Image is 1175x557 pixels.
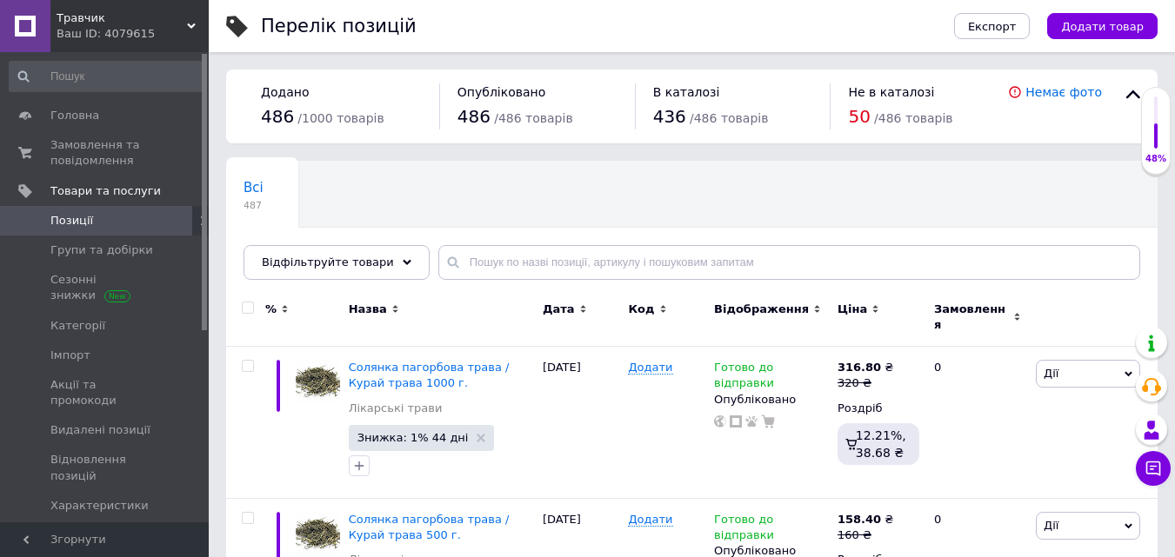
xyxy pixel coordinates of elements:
[1044,519,1058,532] span: Дії
[244,199,264,212] span: 487
[538,347,624,499] div: [DATE]
[50,183,161,199] span: Товари та послуги
[50,213,93,229] span: Позиції
[714,361,774,395] span: Готово до відправки
[261,106,294,127] span: 486
[296,512,340,556] img: Солянка пагорбова трава / Курай трава 500 г.
[838,375,893,391] div: 320 ₴
[653,106,686,127] span: 436
[838,512,893,527] div: ₴
[296,360,340,404] img: Солянка пагорбова трава / Курай трава 1000 г.
[57,26,209,42] div: Ваш ID: 4079615
[50,137,161,169] span: Замовлення та повідомлення
[50,108,99,123] span: Головна
[50,422,150,438] span: Видалені позиції
[1047,13,1158,39] button: Додати товар
[457,106,491,127] span: 486
[457,85,546,99] span: Опубліковано
[1025,85,1102,99] a: Немає фото
[297,111,384,125] span: / 1000 товарів
[838,401,919,416] div: Роздріб
[1044,367,1058,380] span: Дії
[50,377,161,408] span: Акції та промокоди
[1136,451,1171,486] button: Чат з покупцем
[628,302,654,317] span: Код
[244,180,264,196] span: Всі
[50,272,161,303] span: Сезонні знижки
[50,242,153,258] span: Групи та добірки
[57,10,187,26] span: Травчик
[968,20,1017,33] span: Експорт
[838,302,867,317] span: Ціна
[349,513,510,541] a: Солянка пагорбова трава / Курай трава 500 г.
[262,255,394,269] span: Відфільтруйте товари
[50,348,90,363] span: Імпорт
[628,361,672,375] span: Додати
[714,513,774,547] span: Готово до відправки
[543,302,575,317] span: Дата
[265,302,277,317] span: %
[494,111,572,125] span: / 486 товарів
[934,302,1009,333] span: Замовлення
[9,61,205,92] input: Пошук
[349,302,387,317] span: Назва
[838,527,893,543] div: 160 ₴
[874,111,952,125] span: / 486 товарів
[856,428,906,460] span: 12.21%, 38.68 ₴
[848,106,870,127] span: 50
[690,111,768,125] span: / 486 товарів
[1061,20,1144,33] span: Додати товар
[349,401,443,416] a: Лікарські трави
[924,347,1031,499] div: 0
[438,245,1140,280] input: Пошук по назві позиції, артикулу і пошуковим запитам
[261,85,309,99] span: Додано
[349,361,510,389] a: Солянка пагорбова трава / Курай трава 1000 г.
[714,302,809,317] span: Відображення
[357,432,469,443] span: Знижка: 1% 44 дні
[838,513,881,526] b: 158.40
[954,13,1031,39] button: Експорт
[838,361,881,374] b: 316.80
[261,17,417,36] div: Перелік позицій
[838,360,893,375] div: ₴
[50,498,149,514] span: Характеристики
[848,85,934,99] span: Не в каталозі
[50,452,161,483] span: Відновлення позицій
[653,85,720,99] span: В каталозі
[628,513,672,527] span: Додати
[1142,153,1170,165] div: 48%
[50,318,105,334] span: Категорії
[714,392,829,408] div: Опубліковано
